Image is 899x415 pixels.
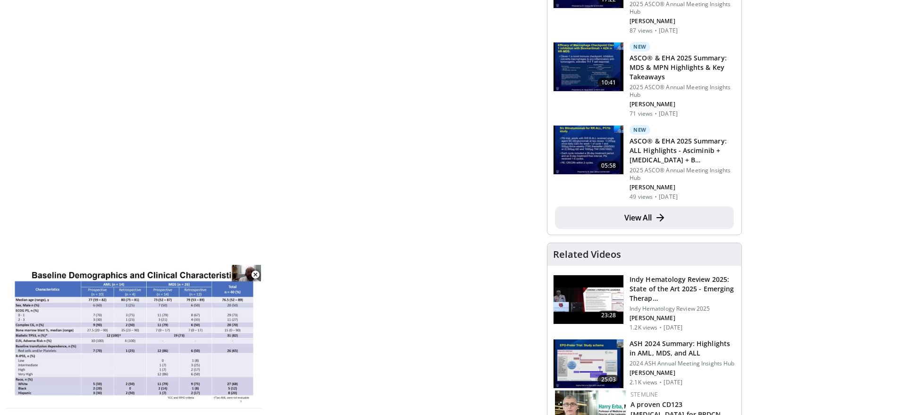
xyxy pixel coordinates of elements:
div: · [655,27,657,34]
video-js: Video Player [7,265,261,408]
p: New [630,125,650,135]
img: 09e014a9-d433-4d89-b240-0b9e019fa8dc.150x105_q85_crop-smart_upscale.jpg [554,339,623,389]
span: 23:28 [597,311,620,320]
img: 2f5b009d-0417-48b3-920b-0948148e56d9.150x105_q85_crop-smart_upscale.jpg [554,42,623,92]
a: Stemline [630,390,658,398]
p: 2.1K views [630,379,657,386]
p: 2025 ASCO® Annual Meeting Insights Hub [630,167,736,182]
div: · [659,379,662,386]
p: [DATE] [664,324,682,331]
p: 1.2K views [630,324,657,331]
img: dfecf537-d4a4-4a47-8610-d62fe50ce9e0.150x105_q85_crop-smart_upscale.jpg [554,275,623,324]
p: 87 views [630,27,653,34]
a: 10:41 New ASCO® & EHA 2025 Summary: MDS & MPN Highlights & Key Takeaways 2025 ASCO® Annual Meetin... [553,42,736,118]
p: 2024 ASH Annual Meeting Insights Hub [630,360,736,367]
p: [PERSON_NAME] [630,184,736,191]
p: [DATE] [659,193,678,201]
a: View All [555,206,734,229]
p: [DATE] [659,27,678,34]
span: 05:58 [597,161,620,170]
span: 25:03 [597,375,620,384]
div: · [655,110,657,118]
p: [PERSON_NAME] [630,314,736,322]
img: 6aa34446-968f-4cec-b838-57685360ac0d.150x105_q85_crop-smart_upscale.jpg [554,126,623,175]
h4: Related Videos [553,249,621,260]
a: 05:58 New ASCO® & EHA 2025 Summary: ALL Highlights - Asciminib + [MEDICAL_DATA] + B… 2025 ASCO® A... [553,125,736,201]
span: 10:41 [597,78,620,87]
p: [PERSON_NAME] [630,101,736,108]
div: · [659,324,662,331]
p: 71 views [630,110,653,118]
a: 25:03 ASH 2024 Summary: Highlights in AML, MDS, and ALL 2024 ASH Annual Meeting Insights Hub [PER... [553,339,736,389]
p: 49 views [630,193,653,201]
p: New [630,42,650,51]
p: [DATE] [664,379,682,386]
div: · [655,193,657,201]
p: 2025 ASCO® Annual Meeting Insights Hub [630,84,736,99]
a: 23:28 Indy Hematology Review 2025: State of the Art 2025 - Emerging Therap… Indy Hematology Revie... [553,275,736,331]
button: Close [246,265,265,285]
p: [DATE] [659,110,678,118]
h3: ASCO® & EHA 2025 Summary: MDS & MPN Highlights & Key Takeaways [630,53,736,82]
p: Indy Hematology Review 2025 [630,305,736,313]
h3: Indy Hematology Review 2025: State of the Art 2025 - Emerging Therap… [630,275,736,303]
p: [PERSON_NAME] [630,369,736,377]
p: [PERSON_NAME] [630,17,736,25]
p: 2025 ASCO® Annual Meeting Insights Hub [630,0,736,16]
h3: ASH 2024 Summary: Highlights in AML, MDS, and ALL [630,339,736,358]
h3: ASCO® & EHA 2025 Summary: ALL Highlights - Asciminib + [MEDICAL_DATA] + B… [630,136,736,165]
